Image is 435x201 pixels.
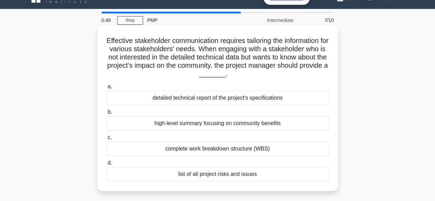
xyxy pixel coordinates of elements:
div: 0:49 [97,13,117,27]
a: Stop [117,16,143,25]
div: Intermediate [238,13,298,27]
div: high-level summary focusing on community benefits [106,116,329,131]
div: complete work breakdown structure (WBS) [106,142,329,156]
div: 7/10 [298,13,338,27]
div: list of all project risks and issues [106,167,329,181]
span: a. [108,83,112,89]
span: d. [108,160,112,166]
div: detailed technical report of the project's specifications [106,91,329,105]
div: PMP [143,13,238,27]
span: c. [108,134,112,140]
h5: Effective stakeholder communication requires tailoring the information for various stakeholders' ... [106,36,330,78]
span: b. [108,109,112,115]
